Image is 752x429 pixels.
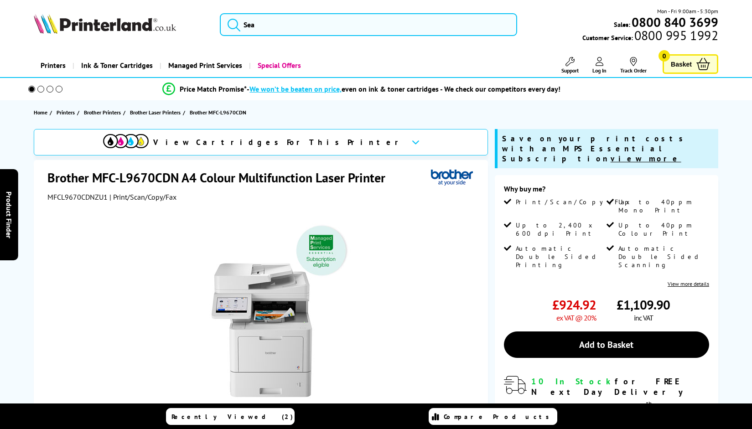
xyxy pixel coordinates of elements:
[34,108,50,117] a: Home
[633,31,718,40] span: 0800 995 1992
[561,57,579,74] a: Support
[247,84,560,93] div: - even on ink & toner cartridges - We check our competitors every day!
[516,221,605,238] span: Up to 2,400 x 600 dpi Print
[531,401,674,410] span: Order for Free Delivery [DATE] 26 August
[516,198,633,206] span: Print/Scan/Copy/Fax
[47,169,394,186] h1: Brother MFC-L9670CDN A4 Colour Multifunction Laser Printer
[614,20,630,29] span: Sales:
[444,413,554,421] span: Compare Products
[16,81,708,97] li: modal_Promise
[249,84,342,93] span: We won’t be beaten on price,
[109,192,176,202] span: | Print/Scan/Copy/Fax
[84,108,123,117] a: Brother Printers
[103,134,149,148] img: cmyk-icon.svg
[663,54,718,74] a: Basket 0
[166,408,295,425] a: Recently Viewed (2)
[618,244,707,269] span: Automatic Double Sided Scanning
[634,313,653,322] span: inc VAT
[34,54,73,77] a: Printers
[160,54,249,77] a: Managed Print Services
[618,198,707,214] span: Up to 40ppm Mono Print
[431,169,473,186] img: Brother
[249,54,308,77] a: Special Offers
[657,7,718,16] span: Mon - Fri 9:00am - 5:30pm
[671,58,692,70] span: Basket
[582,31,718,42] span: Customer Service:
[34,14,208,36] a: Printerland Logo
[561,67,579,74] span: Support
[171,413,293,421] span: Recently Viewed (2)
[592,67,607,74] span: Log In
[81,54,153,77] span: Ink & Toner Cartridges
[73,54,160,77] a: Ink & Toner Cartridges
[504,331,709,358] a: Add to Basket
[47,192,108,202] span: MFCL9670CDNZU1
[620,57,647,74] a: Track Order
[618,221,707,238] span: Up to 40ppm Colour Print
[172,220,351,398] img: Brother MFC-L9670CDN
[617,296,670,313] span: £1,109.90
[659,50,670,62] span: 0
[130,108,183,117] a: Brother Laser Printers
[57,108,77,117] a: Printers
[531,376,615,387] span: 10 In Stock
[632,14,718,31] b: 0800 840 3699
[153,137,404,147] span: View Cartridges For This Printer
[130,108,181,117] span: Brother Laser Printers
[190,109,246,116] span: Brother MFC-L9670CDN
[531,376,709,397] div: for FREE Next Day Delivery
[516,244,605,269] span: Automatic Double Sided Printing
[668,280,709,287] a: View more details
[646,399,652,408] sup: th
[34,14,176,34] img: Printerland Logo
[84,108,121,117] span: Brother Printers
[549,401,563,410] span: Now
[180,84,247,93] span: Price Match Promise*
[611,154,681,164] u: view more
[5,191,14,238] span: Product Finder
[630,18,718,26] a: 0800 840 3699
[504,376,709,410] div: modal_delivery
[552,296,596,313] span: £924.92
[504,184,709,198] div: Why buy me?
[556,313,596,322] span: ex VAT @ 20%
[57,108,75,117] span: Printers
[429,408,557,425] a: Compare Products
[502,134,687,164] span: Save on your print costs with an MPS Essential Subscription
[592,57,607,74] a: Log In
[34,108,47,117] span: Home
[220,13,517,36] input: Sea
